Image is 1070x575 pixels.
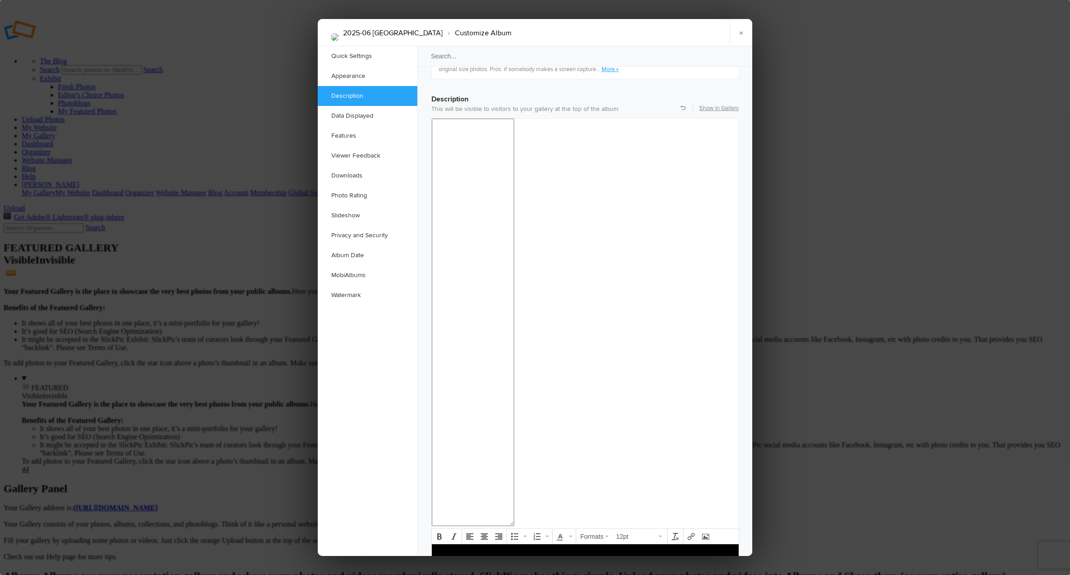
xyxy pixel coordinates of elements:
input: Search... [417,46,754,67]
a: Appearance [318,66,417,86]
a: Data Displayed [318,106,417,126]
a: Slideshow [318,206,417,225]
div: Bullet list [508,530,529,543]
div: Align left [463,530,477,543]
a: Show In Gallery [699,104,739,112]
li: Customize Album [443,25,511,41]
li: 2025-06 [GEOGRAPHIC_DATA] [343,25,443,41]
a: Quick Settings [318,46,417,66]
a: MobiAlbums [318,265,417,285]
div: Clear formatting [669,530,682,543]
div: Numbered list [530,530,551,543]
a: × [730,19,752,46]
div: Align right [492,530,506,543]
div: Text color [554,530,575,543]
a: Viewer Feedback [318,146,417,166]
span: ... [596,66,602,73]
a: Album Date [318,245,417,265]
h3: Description [431,86,739,105]
a: Features [318,126,417,146]
div: Font Sizes [613,530,666,543]
div: Align center [478,530,491,543]
div: Insert/edit image [699,530,712,543]
div: Insert/edit link [684,530,698,543]
a: Description [318,86,417,106]
span: 12pt [616,532,657,541]
a: More » [602,66,619,73]
a: Photo Rating [318,186,417,206]
div: Bold [433,530,446,543]
div: Italic [447,530,461,543]
span: Formats [580,533,603,540]
a: Revert [680,105,686,110]
a: Privacy and Security [318,225,417,245]
p: This will be visible to visitors to your gallery at the top of the album [431,105,739,114]
a: Watermark [318,285,417,305]
a: Downloads [318,166,417,186]
img: M2A06063.jpg [331,34,339,41]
